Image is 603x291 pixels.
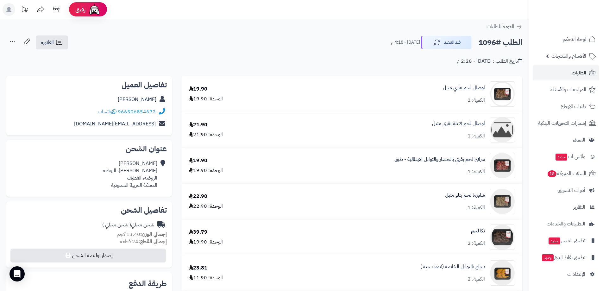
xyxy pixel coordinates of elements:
img: 668_6866571ea9688_e26573eb-90x90.png [490,225,515,250]
small: 13.40 كجم [117,231,167,238]
img: 549_686656fb63a3a_f279256c-90x90.png [490,81,515,107]
span: لوحة التحكم [563,35,586,44]
a: تطبيق نقاط البيعجديد [533,250,599,265]
span: العودة للطلبات [487,23,514,30]
a: تطبيق المتجرجديد [533,233,599,248]
span: التطبيقات والخدمات [547,219,585,228]
h2: طريقة الدفع [129,280,167,288]
span: الأقسام والمنتجات [551,52,586,60]
span: جديد [556,154,567,161]
div: الكمية: 1 [468,132,485,140]
h2: تفاصيل العميل [11,81,167,89]
img: no_image-90x90.png [490,117,515,142]
a: التطبيقات والخدمات [533,216,599,231]
a: شرائح لحم بقري بالخضار والتوابل الايطالية - طبق [394,156,485,163]
img: 552_686656fc24596_ad369272-90x90.png [490,153,515,178]
span: جديد [542,254,554,261]
div: شحن مجاني [102,221,154,229]
a: أدوات التسويق [533,183,599,198]
div: 39.79 [189,229,207,236]
span: الفاتورة [41,39,54,46]
span: العملاء [573,136,585,144]
a: اوصال لحم بقري متبل [443,84,485,92]
a: [EMAIL_ADDRESS][DOMAIN_NAME] [74,120,156,128]
span: التقارير [573,203,585,212]
a: واتساب [98,108,116,116]
div: [PERSON_NAME] [PERSON_NAME]، الروضه الروضه، القطيف المملكة العربية السعودية [103,160,157,189]
img: 607_6866570d4e095_c2001ed7-90x90.png [490,189,515,214]
span: طلبات الإرجاع [561,102,586,111]
div: 23.81 [189,264,207,272]
div: الوحدة: 19.90 [189,95,223,103]
small: 24 قطعة [120,238,167,245]
a: إشعارات التحويلات البنكية [533,116,599,131]
a: التقارير [533,199,599,215]
a: شاورما لحم بتلو متبل [445,192,485,199]
div: تاريخ الطلب : [DATE] - 2:28 م [457,58,522,65]
div: 19.90 [189,157,207,164]
a: اوصال لحم فتيلة بقري متبل [432,120,485,127]
div: الكمية: 1 [468,204,485,211]
span: السلات المتروكة [547,169,586,178]
h2: عنوان الشحن [11,145,167,153]
strong: إجمالي القطع: [138,238,167,245]
span: المراجعات والأسئلة [550,85,586,94]
strong: إجمالي الوزن: [140,231,167,238]
a: المراجعات والأسئلة [533,82,599,97]
span: إشعارات التحويلات البنكية [538,119,586,128]
span: تطبيق نقاط البيع [541,253,585,262]
span: 18 [548,170,557,177]
span: الإعدادات [567,270,585,279]
button: قيد التنفيذ [421,36,472,49]
a: وآتس آبجديد [533,149,599,164]
div: الكمية: 2 [468,240,485,247]
a: العملاء [533,132,599,148]
span: أدوات التسويق [558,186,585,195]
span: جديد [549,237,560,244]
img: logo-2.png [560,5,597,18]
div: الكمية: 2 [468,275,485,283]
a: تحديثات المنصة [17,3,33,17]
span: وآتس آب [555,152,585,161]
a: تكا لحم [471,227,485,235]
a: السلات المتروكة18 [533,166,599,181]
div: الوحدة: 22.90 [189,203,223,210]
div: 21.90 [189,121,207,129]
img: ai-face.png [88,3,101,16]
span: تطبيق المتجر [548,236,585,245]
a: لوحة التحكم [533,32,599,47]
a: 966506854672 [118,108,156,116]
div: الوحدة: 21.90 [189,131,223,138]
a: [PERSON_NAME] [118,96,156,103]
a: العودة للطلبات [487,23,522,30]
img: 733_6866574c66084_9d3d89a7-90x90.png [490,260,515,286]
small: [DATE] - 4:18 م [391,39,420,46]
h2: الطلب #1096 [478,36,522,49]
span: ( شحن مجاني ) [102,221,131,229]
span: الطلبات [572,68,586,77]
a: الإعدادات [533,267,599,282]
div: 19.90 [189,85,207,93]
a: دجاج بالتوابل الخاصة (نصف حبة ) [420,263,485,270]
div: الكمية: 1 [468,168,485,175]
div: الوحدة: 19.90 [189,167,223,174]
div: الكمية: 1 [468,97,485,104]
div: Open Intercom Messenger [9,266,25,282]
span: رفيق [75,6,85,13]
div: الوحدة: 11.90 [189,274,223,282]
div: الوحدة: 19.90 [189,238,223,246]
button: إصدار بوليصة الشحن [10,249,166,263]
a: الفاتورة [36,35,68,49]
h2: تفاصيل الشحن [11,206,167,214]
div: 22.90 [189,193,207,200]
a: طلبات الإرجاع [533,99,599,114]
a: الطلبات [533,65,599,80]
